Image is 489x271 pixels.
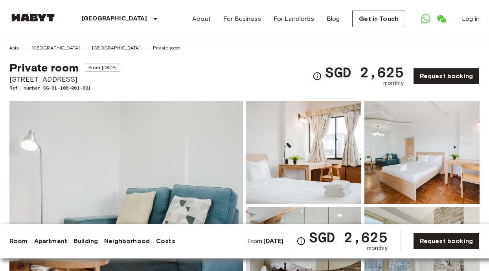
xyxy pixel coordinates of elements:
[418,11,434,27] a: Open WhatsApp
[156,236,175,246] a: Costs
[34,236,67,246] a: Apartment
[296,236,306,246] svg: Check cost overview for full price breakdown. Please note that discounts apply to new joiners onl...
[92,44,141,51] a: [GEOGRAPHIC_DATA]
[74,236,98,246] a: Building
[434,11,449,27] a: Open WeChat
[9,61,79,74] span: Private room
[352,11,405,27] a: Get in Touch
[263,237,283,245] b: [DATE]
[31,44,80,51] a: [GEOGRAPHIC_DATA]
[413,233,480,249] a: Request booking
[313,71,322,81] svg: Check cost overview for full price breakdown. Please note that discounts apply to new joiners onl...
[223,14,261,24] a: For Business
[246,101,361,204] img: Picture of unit SG-01-108-001-001
[325,65,403,79] span: SGD 2,625
[462,14,480,24] a: Log in
[364,101,480,204] img: Picture of unit SG-01-108-001-001
[9,14,57,22] img: Habyt
[383,79,404,87] span: monthly
[9,74,120,84] span: [STREET_ADDRESS]
[104,236,150,246] a: Neighborhood
[274,14,314,24] a: For Landlords
[247,237,284,245] span: From:
[413,68,480,84] a: Request booking
[9,44,19,51] a: Asia
[85,64,121,71] span: From [DATE]
[327,14,340,24] a: Blog
[9,236,28,246] a: Room
[82,14,147,24] p: [GEOGRAPHIC_DATA]
[9,84,120,92] span: Ref. number SG-01-108-001-001
[367,244,388,252] span: monthly
[153,44,181,51] a: Private room
[309,230,387,244] span: SGD 2,625
[192,14,211,24] a: About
